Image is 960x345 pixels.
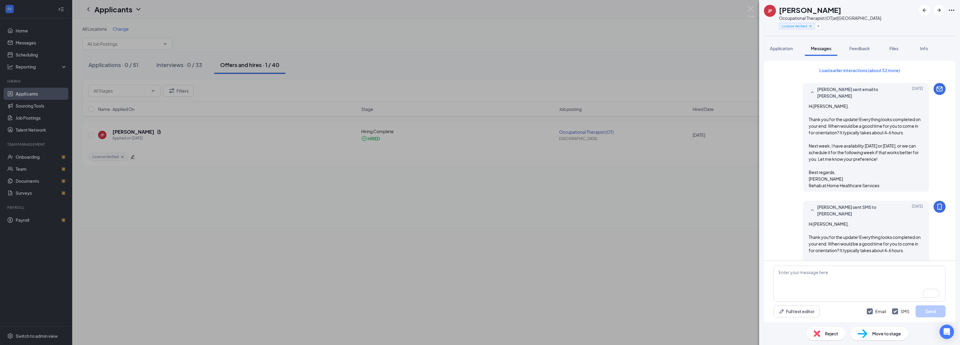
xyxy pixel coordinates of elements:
[825,330,838,337] span: Reject
[774,266,946,302] textarea: To enrich screen reader interactions, please activate Accessibility in Grammarly extension settings
[948,7,955,14] svg: Ellipses
[809,103,921,188] span: Hi [PERSON_NAME], Thank you for the update! Everything looks completed on your end. When would be...
[915,305,946,317] button: Send
[809,89,816,96] svg: SmallChevronUp
[814,66,905,75] button: Load earlier interactions (about 52 more)
[808,24,813,28] svg: Cross
[849,46,870,51] span: Feedback
[934,5,944,16] button: ArrowRight
[770,46,793,51] span: Application
[912,86,923,99] span: [DATE]
[940,325,954,339] div: Open Intercom Messenger
[935,7,943,14] svg: ArrowRight
[809,221,921,306] span: Hi [PERSON_NAME], Thank you for the update! Everything looks completed on your end. When would be...
[815,23,822,29] button: Plus
[774,305,820,317] button: Full text editorPen
[817,24,820,28] svg: Plus
[872,330,901,337] span: Move to stage
[920,46,928,51] span: Info
[817,86,896,99] span: [PERSON_NAME] sent email to [PERSON_NAME]
[779,5,841,15] h1: [PERSON_NAME]
[921,7,928,14] svg: ArrowLeftNew
[811,46,831,51] span: Messages
[936,203,943,210] svg: MobileSms
[919,5,930,16] button: ArrowLeftNew
[768,8,772,14] div: JP
[936,85,943,93] svg: Email
[817,204,896,217] span: [PERSON_NAME] sent SMS to [PERSON_NAME]
[889,46,898,51] span: Files
[779,308,785,314] svg: Pen
[782,23,807,29] span: License Verified
[912,204,923,217] span: [DATE]
[809,207,816,214] svg: SmallChevronUp
[779,15,881,21] div: Occupational Therapist (OT) at [GEOGRAPHIC_DATA]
